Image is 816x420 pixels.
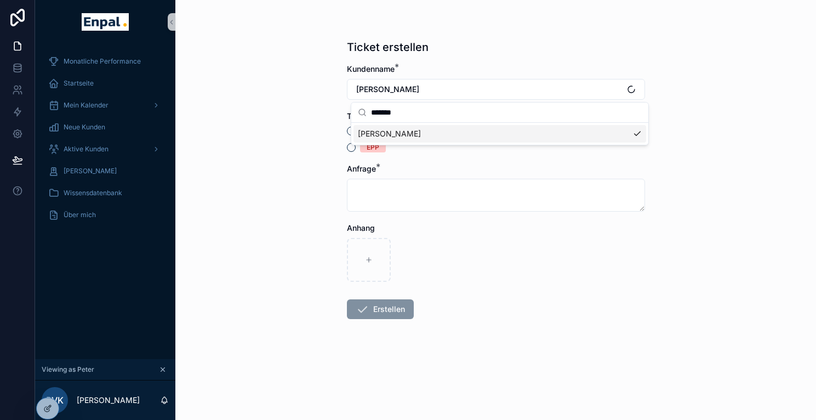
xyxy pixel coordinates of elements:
[77,395,140,406] p: [PERSON_NAME]
[46,394,64,407] span: PvK
[347,223,375,232] span: Anhang
[42,117,169,137] a: Neue Kunden
[82,13,128,31] img: App logo
[42,205,169,225] a: Über mich
[64,189,122,197] span: Wissensdatenbank
[64,167,117,175] span: [PERSON_NAME]
[347,164,376,173] span: Anfrage
[358,128,421,139] span: [PERSON_NAME]
[64,145,109,154] span: Aktive Kunden
[35,44,175,239] div: scrollable content
[42,73,169,93] a: Startseite
[64,101,109,110] span: Mein Kalender
[42,52,169,71] a: Monatliche Performance
[42,183,169,203] a: Wissensdatenbank
[347,39,429,55] h1: Ticket erstellen
[64,123,105,132] span: Neue Kunden
[42,161,169,181] a: [PERSON_NAME]
[351,123,648,145] div: Suggestions
[347,64,395,73] span: Kundenname
[367,143,379,152] div: EPP
[42,95,169,115] a: Mein Kalender
[64,211,96,219] span: Über mich
[42,139,169,159] a: Aktive Kunden
[347,79,645,100] button: Select Button
[356,84,419,95] span: [PERSON_NAME]
[64,57,141,66] span: Monatliche Performance
[64,79,94,88] span: Startseite
[347,111,365,121] span: Type
[42,365,94,374] span: Viewing as Peter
